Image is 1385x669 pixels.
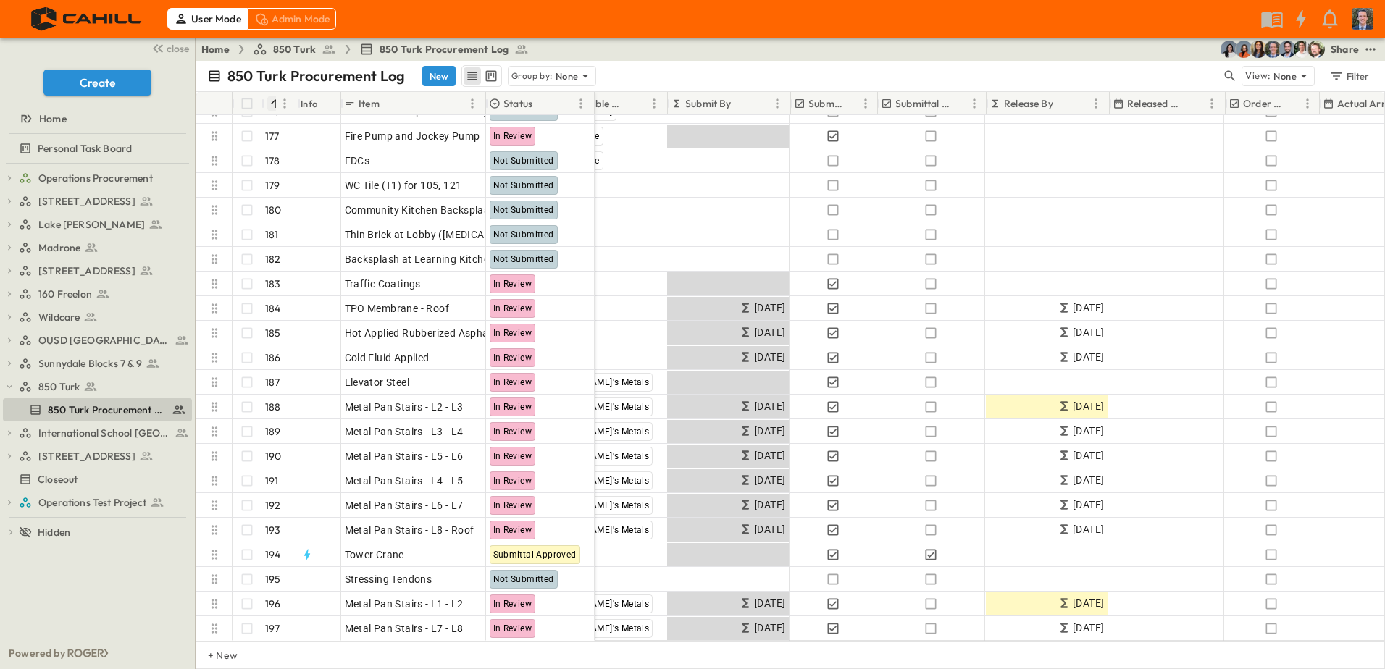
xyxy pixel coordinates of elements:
button: Menu [276,95,293,112]
span: [PERSON_NAME]'s Metals [543,500,650,510]
span: [DATE] [1073,595,1104,612]
div: Info [301,83,318,124]
span: Metal Pan Stairs - L8 - Roof [345,523,474,537]
span: [DATE] [754,300,785,316]
div: User Mode [167,8,248,30]
button: Menu [464,95,481,112]
span: Lake [PERSON_NAME] [38,217,145,232]
span: [DATE] [754,521,785,538]
p: 195 [265,572,281,586]
a: Personal Task Board [3,138,189,159]
span: [DATE] [754,324,785,341]
span: Hot Applied Rubberized Asphalt [345,326,495,340]
span: [DATE] [754,595,785,612]
span: Traffic Coatings [345,277,421,291]
span: In Review [493,328,532,338]
button: Sort [535,96,551,111]
div: table view [461,65,502,87]
div: Operations Test Projecttest [3,491,192,514]
span: Personal Task Board [38,141,132,156]
button: close [146,38,192,58]
span: Not Submitted [493,205,554,215]
span: Metal Pan Stairs - L6 - L7 [345,498,464,513]
p: 850 Turk Procurement Log [227,66,405,86]
p: 185 [265,326,281,340]
span: [DATE] [754,398,785,415]
button: Menu [645,95,663,112]
button: Sort [267,96,283,111]
div: 160 Freelontest [3,282,192,306]
a: Closeout [3,469,189,489]
img: Daniel Esposito (desposito@cahill-sf.com) [1307,41,1325,58]
a: 850 Turk Procurement Log [359,42,529,56]
p: None [556,69,579,83]
button: Menu [1087,95,1105,112]
div: # [261,92,298,115]
span: Operations Procurement [38,171,153,185]
span: Fire Pump and Jockey Pump [345,129,480,143]
p: 191 [265,474,279,488]
span: [DATE] [1073,472,1104,489]
button: Menu [572,95,590,112]
a: OUSD [GEOGRAPHIC_DATA] [19,330,189,350]
span: Elevator Steel [345,375,410,390]
p: 180 [265,203,282,217]
span: Hidden [38,525,70,539]
button: Menu [1203,95,1221,112]
span: [STREET_ADDRESS] [38,194,135,209]
button: Menu [966,95,983,112]
div: Share [1331,42,1359,56]
button: New [422,66,456,86]
span: TPO Membrane - Roof [345,301,450,316]
div: Personal Task Boardtest [3,137,192,160]
button: kanban view [482,67,500,85]
p: 178 [265,153,280,168]
p: 190 [265,449,282,463]
div: Info [298,92,341,115]
span: WC Tile (T1) for 105, 121 [345,178,462,193]
img: Cindy De Leon (cdeleon@cahill-sf.com) [1221,41,1238,58]
div: Madronetest [3,236,192,259]
span: [PERSON_NAME]'s Metals [543,451,650,461]
span: [DATE] [754,497,785,513]
div: Filter [1328,68,1370,84]
div: 850 Turktest [3,375,192,398]
button: Menu [769,95,786,112]
span: Community Kitchen Backsplash Tile (T2) [345,203,537,217]
span: In Review [493,279,532,289]
p: Status [503,96,532,111]
p: 189 [265,424,281,439]
span: OUSD [GEOGRAPHIC_DATA] [38,333,171,348]
a: Madrone [19,237,189,258]
button: Create [43,70,151,96]
img: Kim Bowen (kbowen@cahill-sf.com) [1250,41,1267,58]
button: Menu [1299,95,1316,112]
button: Sort [1287,96,1303,111]
span: Backsplash at Learning Kitchen (T4) [345,252,518,266]
span: [DATE] [1073,447,1104,464]
div: [STREET_ADDRESS]test [3,190,192,213]
p: 193 [265,523,281,537]
span: In Review [493,303,532,314]
a: Home [201,42,230,56]
span: In Review [493,402,532,412]
span: [DATE] [1073,324,1104,341]
span: 160 Freelon [38,287,92,301]
span: [DATE] [754,620,785,636]
a: [STREET_ADDRESS] [19,191,189,211]
span: In Review [493,353,532,363]
span: Closeout [38,472,78,487]
p: 188 [265,400,281,414]
p: Release By [1004,96,1053,111]
span: [DATE] [1073,398,1104,415]
p: 183 [265,277,281,291]
button: Sort [382,96,398,111]
p: View: [1245,68,1271,84]
span: Sunnydale Blocks 7 & 9 [38,356,142,371]
div: Closeouttest [3,468,192,491]
span: [DATE] [1073,349,1104,366]
a: [STREET_ADDRESS] [19,261,189,281]
span: FDCs [345,153,370,168]
p: Submittal Approved? [895,96,951,111]
span: [DATE] [1073,423,1104,439]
